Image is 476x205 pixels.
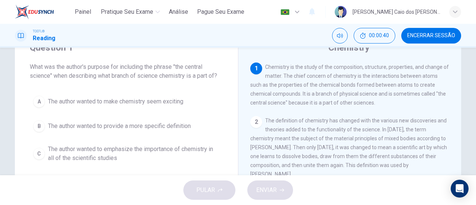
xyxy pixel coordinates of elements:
button: Painel [71,5,95,19]
button: Encerrar Sessão [401,28,461,44]
div: 1 [250,63,262,74]
span: TOEFL® [33,29,45,34]
button: 00:00:40 [354,28,395,44]
a: EduSynch logo [15,4,71,19]
div: A [33,96,45,108]
span: The author wanted to provide a more specific definition [48,122,191,131]
img: Profile picture [335,6,347,18]
div: [PERSON_NAME] Caio dos [PERSON_NAME] [353,7,440,16]
span: Análise [169,7,188,16]
div: Open Intercom Messenger [451,180,469,198]
button: Pague Seu Exame [194,5,247,19]
span: Chemistry is the study of the composition, structure, properties, and change of matter. The chief... [250,64,449,106]
span: Pratique seu exame [101,7,153,16]
span: Encerrar Sessão [407,33,455,39]
button: CThe author wanted to emphasize the importance of chemistry in all of the scientific studies [30,141,223,166]
span: The author wanted to make chemistry seem exciting [48,97,183,106]
h4: Chemistry [328,42,370,54]
img: pt [280,9,290,15]
h1: Reading [33,34,55,43]
img: EduSynch logo [15,4,54,19]
span: The definition of chemistry has changed with the various new discoveries and theories added to th... [250,118,447,177]
span: Pague Seu Exame [197,7,244,16]
span: Painel [75,7,91,16]
div: B [33,120,45,132]
span: What was the author's purpose for including the phrase "the central science" when describing what... [30,63,223,80]
button: Análise [166,5,191,19]
button: Pratique seu exame [98,5,163,19]
div: C [33,148,45,160]
button: BThe author wanted to provide a more specific definition [30,117,223,135]
div: Silenciar [332,28,348,44]
span: The author wanted to emphasize the importance of chemistry in all of the scientific studies [48,145,220,163]
div: Esconder [354,28,395,44]
span: 00:00:40 [369,33,389,39]
button: AThe author wanted to make chemistry seem exciting [30,92,223,111]
button: DThe author wanted to elaborate on the specific areas of study within chemistry [30,172,223,196]
h4: Question 1 [30,42,223,54]
div: 2 [250,116,262,128]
